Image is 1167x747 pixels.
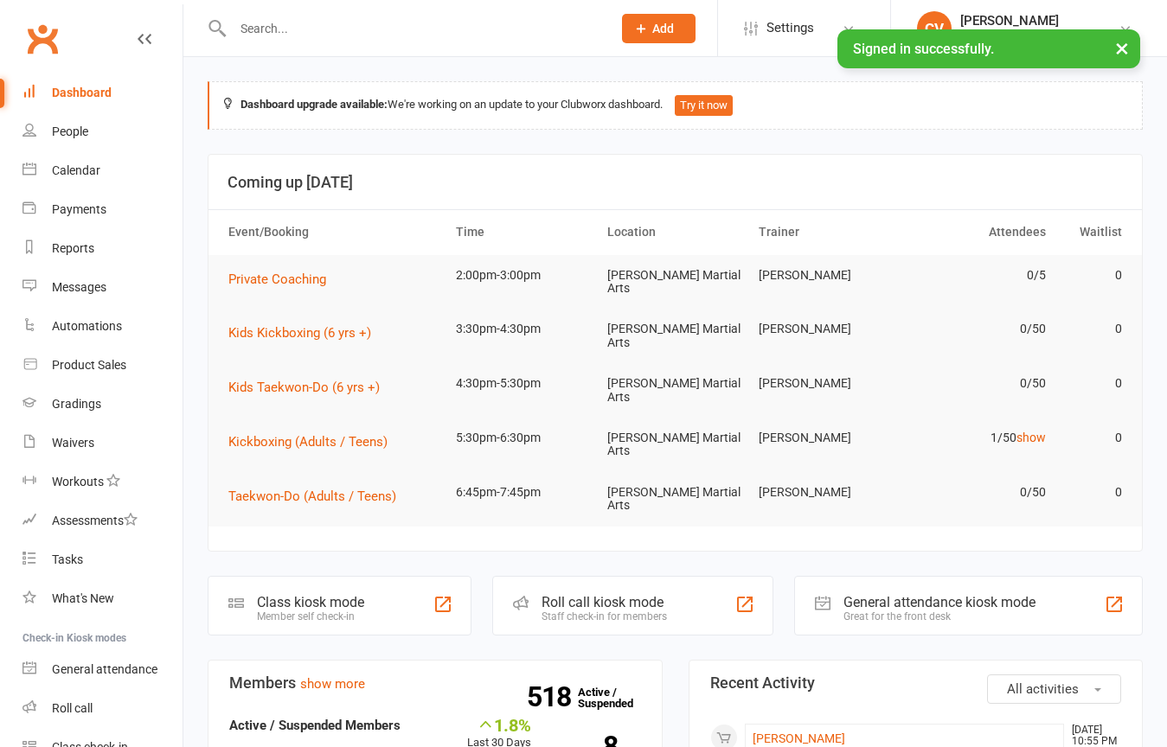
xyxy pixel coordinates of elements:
a: Clubworx [21,17,64,61]
td: [PERSON_NAME] [751,418,902,458]
div: Gradings [52,397,101,411]
td: 0/50 [902,363,1054,404]
button: Kids Kickboxing (6 yrs +) [228,322,383,343]
div: Workouts [52,475,104,488]
th: Trainer [751,210,902,254]
div: Staff check-in for members [542,610,667,622]
a: Messages [22,268,183,307]
td: 0/50 [902,472,1054,513]
td: 0 [1054,472,1130,513]
div: Calendar [52,163,100,177]
div: Automations [52,319,122,333]
a: Dashboard [22,73,183,112]
div: 1.8% [467,715,531,734]
div: Waivers [52,436,94,450]
a: Payments [22,190,183,229]
td: [PERSON_NAME] [751,255,902,296]
button: Private Coaching [228,269,338,290]
span: Taekwon-Do (Adults / Teens) [228,488,396,504]
div: Great for the front desk [843,610,1036,622]
th: Waitlist [1054,210,1130,254]
a: Tasks [22,540,183,579]
a: What's New [22,579,183,618]
div: Assessments [52,514,138,527]
th: Location [600,210,751,254]
h3: Coming up [DATE] [228,174,1123,191]
button: Kids Taekwon-Do (6 yrs +) [228,377,392,398]
a: show [1016,431,1046,444]
td: [PERSON_NAME] Martial Arts [600,255,751,310]
th: Time [448,210,600,254]
div: CV [917,11,952,46]
a: Assessments [22,501,183,540]
td: 0 [1054,418,1130,458]
td: 0/5 [902,255,1054,296]
span: All activities [1007,681,1079,697]
div: [PERSON_NAME] [960,13,1119,29]
td: [PERSON_NAME] Martial Arts [600,472,751,527]
div: Tasks [52,552,83,566]
div: Payments [52,202,106,216]
td: [PERSON_NAME] [751,472,902,513]
span: Kids Kickboxing (6 yrs +) [228,325,371,341]
div: Member self check-in [257,610,364,622]
span: Add [652,22,674,35]
button: Try it now [675,95,733,116]
a: show more [300,676,365,692]
div: Reports [52,241,94,255]
h3: Members [229,674,641,692]
td: [PERSON_NAME] [751,309,902,349]
span: Settings [766,9,814,48]
td: 0 [1054,255,1130,296]
td: 5:30pm-6:30pm [448,418,600,458]
button: Taekwon-Do (Adults / Teens) [228,486,408,507]
button: Add [622,14,696,43]
button: All activities [987,674,1121,704]
div: Roll call [52,701,93,715]
a: Reports [22,229,183,268]
a: Calendar [22,151,183,190]
td: 2:00pm-3:00pm [448,255,600,296]
td: 0 [1054,363,1130,404]
h3: Recent Activity [710,674,1122,692]
button: × [1106,29,1138,67]
td: [PERSON_NAME] Martial Arts [600,363,751,418]
td: 6:45pm-7:45pm [448,472,600,513]
a: Automations [22,307,183,346]
span: Private Coaching [228,271,326,287]
td: [PERSON_NAME] [751,363,902,404]
div: Roll call kiosk mode [542,594,667,610]
td: 0/50 [902,309,1054,349]
th: Event/Booking [221,210,448,254]
div: Class kiosk mode [257,594,364,610]
strong: Dashboard upgrade available: [240,98,388,111]
td: 3:30pm-4:30pm [448,309,600,349]
td: 0 [1054,309,1130,349]
th: Attendees [902,210,1054,254]
a: Waivers [22,424,183,463]
strong: 518 [527,684,578,710]
a: Workouts [22,463,183,501]
button: Kickboxing (Adults / Teens) [228,431,400,452]
td: 4:30pm-5:30pm [448,363,600,404]
a: Roll call [22,689,183,728]
td: 1/50 [902,418,1054,458]
td: [PERSON_NAME] Martial Arts [600,418,751,472]
a: [PERSON_NAME] [753,731,845,745]
a: People [22,112,183,151]
td: [PERSON_NAME] Martial Arts [600,309,751,363]
a: Gradings [22,385,183,424]
div: Product Sales [52,358,126,372]
span: Signed in successfully. [853,41,994,57]
div: We're working on an update to your Clubworx dashboard. [208,81,1143,130]
input: Search... [228,16,600,41]
a: Product Sales [22,346,183,385]
strong: Active / Suspended Members [229,718,401,733]
div: Dashboard [52,86,112,99]
a: General attendance kiosk mode [22,650,183,689]
a: 518Active / Suspended [578,674,654,722]
div: What's New [52,591,114,605]
time: [DATE] 10:55 PM [1063,725,1120,747]
div: [PERSON_NAME] Martial Arts [960,29,1119,44]
span: Kids Taekwon-Do (6 yrs +) [228,380,380,395]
